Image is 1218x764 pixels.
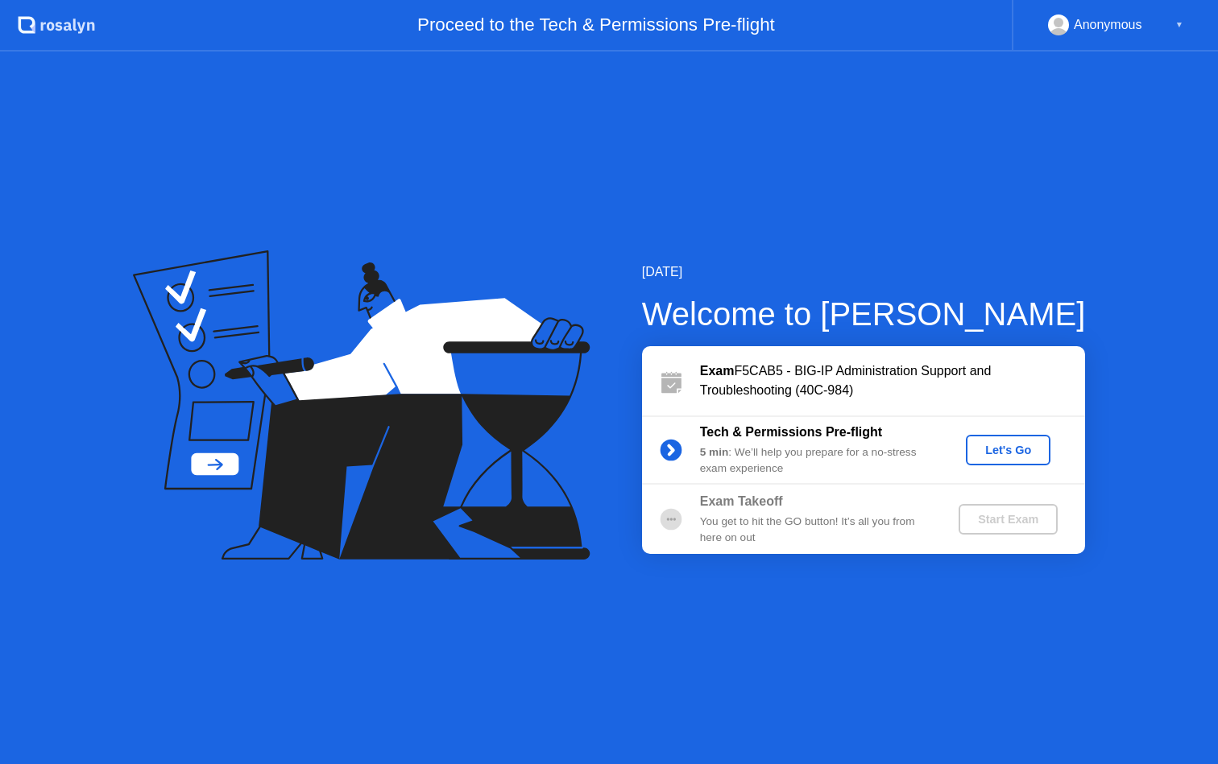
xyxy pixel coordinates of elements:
b: Exam [700,364,735,378]
div: You get to hit the GO button! It’s all you from here on out [700,514,932,547]
div: Start Exam [965,513,1051,526]
div: F5CAB5 - BIG-IP Administration Support and Troubleshooting (40C-984) [700,361,1085,400]
div: Let's Go [972,444,1044,456]
div: Welcome to [PERSON_NAME] [642,290,1086,338]
div: [DATE] [642,262,1086,282]
b: 5 min [700,446,729,458]
div: Anonymous [1074,14,1142,35]
button: Start Exam [959,504,1058,535]
div: : We’ll help you prepare for a no-stress exam experience [700,444,932,477]
button: Let's Go [966,435,1050,465]
div: ▼ [1175,14,1183,35]
b: Exam Takeoff [700,494,783,508]
b: Tech & Permissions Pre-flight [700,425,882,439]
